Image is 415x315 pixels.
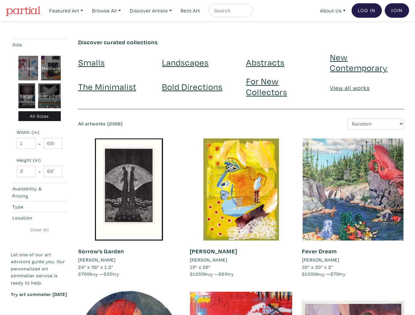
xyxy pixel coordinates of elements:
a: Rent Art [178,4,203,17]
li: [PERSON_NAME] [302,256,339,263]
div: Medium [41,56,61,81]
div: Large [18,83,35,108]
div: Type [12,203,51,210]
a: [PERSON_NAME] [302,256,404,263]
div: Size [12,41,51,48]
input: Search [214,7,246,15]
a: [PERSON_NAME] [190,247,237,255]
div: Small [18,56,38,81]
li: [PERSON_NAME] [190,256,227,263]
a: View all works [330,84,370,92]
p: Let one of our art advisors guide you. Our personalized art sommelier service is ready to help. [11,251,68,286]
small: Height (in) [17,158,62,162]
div: Oversized [38,83,61,108]
a: Bold Directions [162,81,222,92]
span: $1250 [190,271,204,277]
span: $700 [78,271,90,277]
a: About Us [317,4,349,17]
a: Join [385,3,409,18]
a: For New Collectors [246,75,287,97]
small: Width (in) [17,130,62,135]
a: The Minimalist [78,81,136,92]
a: New Contemporary [330,51,387,73]
a: Discover Artists [127,4,175,17]
a: Smalls [78,56,105,68]
span: - [38,139,41,148]
a: Browse All [89,4,124,17]
a: Clear All [11,226,68,233]
a: Featured Art [46,4,86,17]
li: [PERSON_NAME] [78,256,116,263]
div: Availability & Pricing [12,185,51,199]
a: [PERSON_NAME] [78,256,180,263]
span: 24" x 36" x 1.5" [78,264,113,270]
div: All Sizes [18,111,61,121]
span: $1500 [302,271,316,277]
span: buy — try [190,271,234,277]
span: buy — try [78,271,119,277]
span: 30" x 30" x 2" [302,264,333,270]
button: Size [11,39,68,50]
a: Sorrow's Garden [78,247,124,255]
a: Abstracts [246,56,285,68]
button: Availability & Pricing [11,183,68,201]
button: Type [11,201,68,212]
a: Landscapes [162,56,209,68]
h6: Discover curated collections [78,39,404,46]
a: Fever Dream [302,247,337,255]
span: buy — try [302,271,346,277]
span: $70 [331,271,339,277]
h6: All artworks (2368) [78,121,236,127]
div: Location [12,214,51,221]
span: - [38,167,41,176]
a: Log In [352,3,382,18]
span: $63 [219,271,227,277]
a: Try art sommelier [DATE] [11,291,67,297]
span: $35 [104,271,113,277]
span: 19" x 28" [190,264,211,270]
a: [PERSON_NAME] [190,256,292,263]
button: Location [11,212,68,223]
